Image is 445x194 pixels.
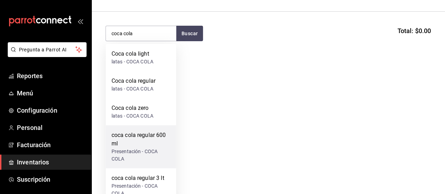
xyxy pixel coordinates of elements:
[112,112,153,120] div: latas - COCA COLA
[5,51,87,58] a: Pregunta a Parrot AI
[19,46,76,54] span: Pregunta a Parrot AI
[106,26,176,41] input: Buscar insumo
[112,174,171,182] div: coca cola regular 3 lt
[17,140,85,150] span: Facturación
[17,106,85,115] span: Configuración
[8,42,87,57] button: Pregunta a Parrot AI
[112,58,153,65] div: latas - COCA COLA
[77,18,83,24] button: open_drawer_menu
[112,85,155,93] div: latas - COCA COLA
[112,77,155,85] div: Coca cola regular
[112,104,153,112] div: Coca cola zero
[17,175,85,184] span: Suscripción
[112,148,171,163] div: Presentación - COCA COLA
[17,71,85,81] span: Reportes
[17,157,85,167] span: Inventarios
[112,50,153,58] div: Coca cola light
[397,26,431,36] span: Total: $0.00
[17,88,85,98] span: Menú
[112,131,171,148] div: coca cola regular 600 ml
[17,123,85,132] span: Personal
[176,26,203,41] button: Buscar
